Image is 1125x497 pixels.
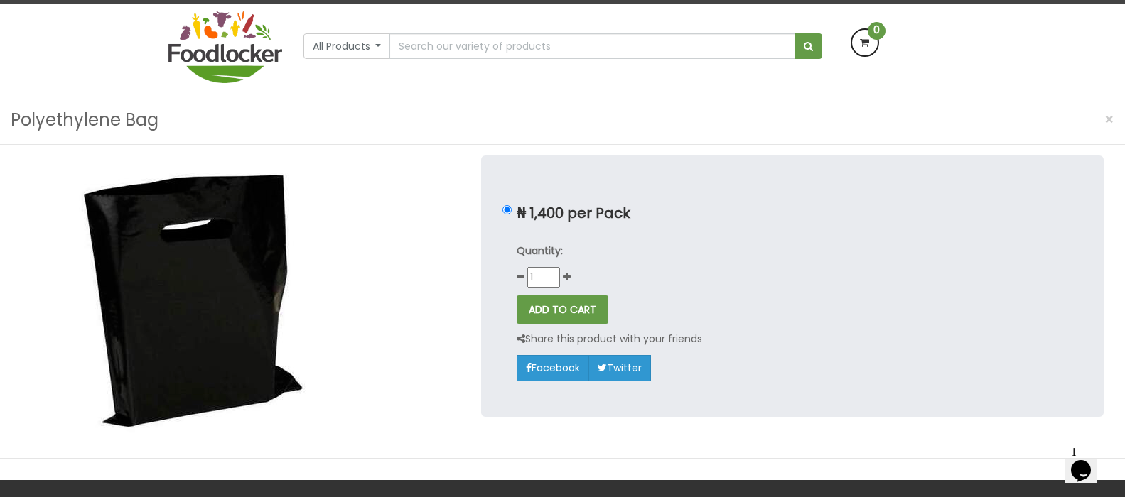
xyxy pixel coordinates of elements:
a: Twitter [588,355,651,381]
strong: Quantity: [517,244,563,258]
input: ₦ 1,400 per Pack [502,205,512,214]
p: ₦ 1,400 per Pack [517,205,1068,222]
button: ADD TO CART [517,295,608,324]
img: FoodLocker [168,11,282,83]
iframe: chat widget [1065,440,1111,483]
p: Share this product with your friends [517,331,702,347]
iframe: chat widget [855,330,1111,433]
h3: Polyethylene Bag [11,106,158,133]
span: × [1104,109,1114,130]
a: Facebook [517,355,589,381]
input: Search our variety of products [389,33,795,59]
img: Polyethylene Bag [21,155,362,447]
button: All Products [303,33,391,59]
button: Close [1097,105,1121,134]
span: 0 [868,22,886,40]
